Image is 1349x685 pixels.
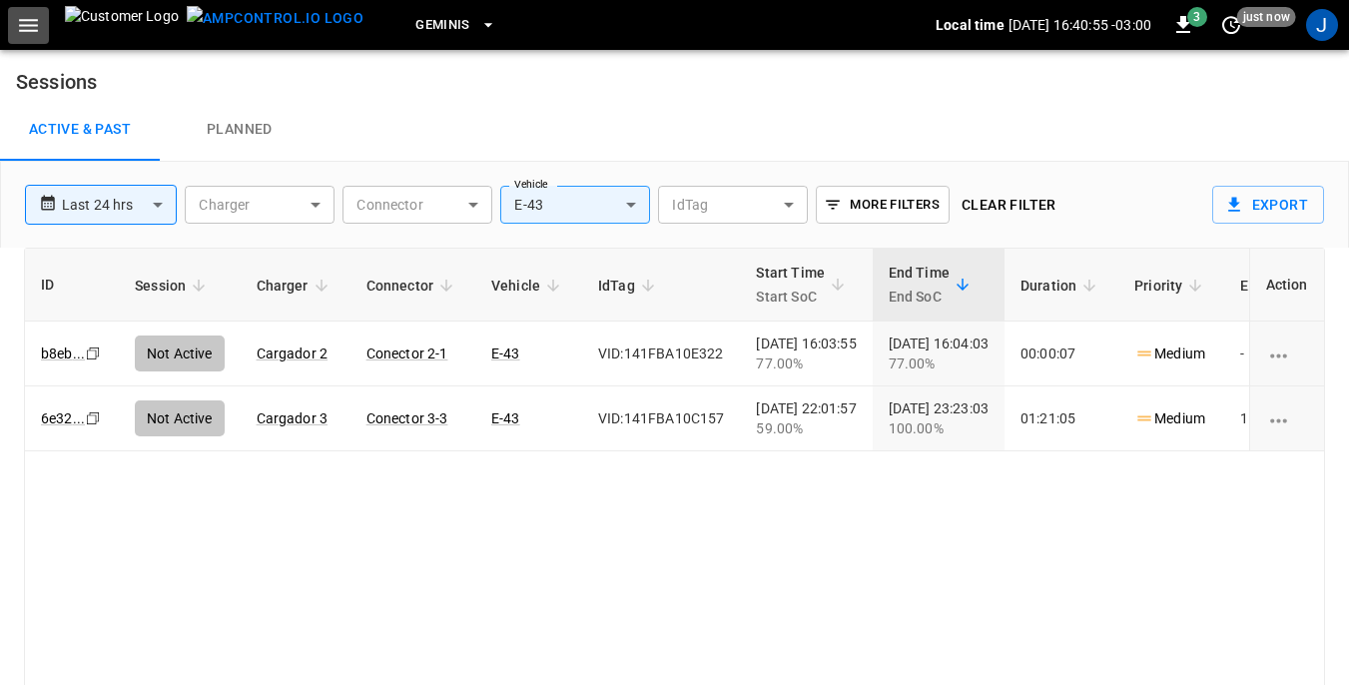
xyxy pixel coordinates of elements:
span: Start TimeStart SoC [756,261,851,309]
span: Duration [1020,274,1102,298]
a: Cargador 2 [257,345,329,361]
a: E-43 [491,410,520,426]
td: VID:141FBA10C157 [582,386,740,451]
a: E-43 [491,345,520,361]
p: Medium [1134,408,1205,429]
div: E-43 [500,186,650,224]
a: Planned [160,98,320,162]
span: End TimeEnd SoC [889,261,976,309]
button: More Filters [816,186,949,224]
p: Medium [1134,343,1205,364]
span: Session [135,274,212,298]
div: 100.00% [889,418,989,438]
span: IdTag [598,274,661,298]
th: ID [25,249,119,322]
label: Vehicle [514,177,548,193]
div: [DATE] 22:01:57 [756,398,856,438]
div: [DATE] 16:03:55 [756,334,856,373]
a: Conector 3-3 [366,410,448,426]
span: just now [1237,7,1296,27]
img: ampcontrol.io logo [187,6,363,31]
p: [DATE] 16:40:55 -03:00 [1009,15,1151,35]
th: Action [1249,249,1324,322]
div: [DATE] 23:23:03 [889,398,989,438]
button: Export [1212,186,1324,224]
span: Vehicle [491,274,566,298]
div: profile-icon [1306,9,1338,41]
button: Clear filter [954,187,1064,224]
div: copy [84,407,104,429]
a: 6e32... [41,410,85,426]
div: 59.00% [756,418,856,438]
span: Geminis [415,14,470,37]
td: - [1224,322,1332,386]
div: Start Time [756,261,825,309]
td: 132.93 kWh [1224,386,1332,451]
p: Local time [936,15,1005,35]
img: Customer Logo [65,6,179,44]
div: charging session options [1266,343,1308,363]
p: Start SoC [756,285,825,309]
td: VID:141FBA10E322 [582,322,740,386]
div: [DATE] 16:04:03 [889,334,989,373]
div: 77.00% [756,353,856,373]
span: Connector [366,274,459,298]
a: Conector 2-1 [366,345,448,361]
div: End Time [889,261,950,309]
span: 3 [1187,7,1207,27]
a: Cargador 3 [257,410,329,426]
td: 00:00:07 [1005,322,1118,386]
span: Priority [1134,274,1208,298]
div: copy [84,342,104,364]
button: set refresh interval [1215,9,1247,41]
span: Energy [1240,274,1311,298]
div: Last 24 hrs [62,186,177,224]
span: Charger [257,274,335,298]
a: b8eb... [41,345,85,361]
p: End SoC [889,285,950,309]
div: charging session options [1266,408,1308,428]
div: Not Active [135,336,225,371]
button: Geminis [407,6,504,45]
div: 77.00% [889,353,989,373]
td: 01:21:05 [1005,386,1118,451]
div: Not Active [135,400,225,436]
